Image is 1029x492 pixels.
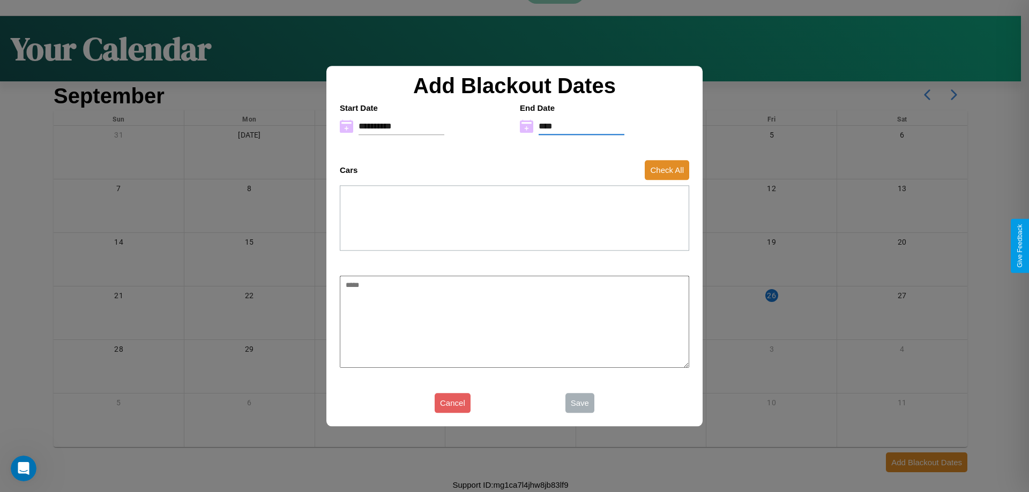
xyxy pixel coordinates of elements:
h4: Cars [340,165,357,175]
button: Cancel [435,393,471,413]
h4: Start Date [340,103,509,112]
h4: End Date [520,103,689,112]
div: Give Feedback [1016,224,1024,268]
h2: Add Blackout Dates [334,74,695,98]
iframe: Intercom live chat [11,456,36,481]
button: Check All [645,160,689,180]
button: Save [565,393,594,413]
